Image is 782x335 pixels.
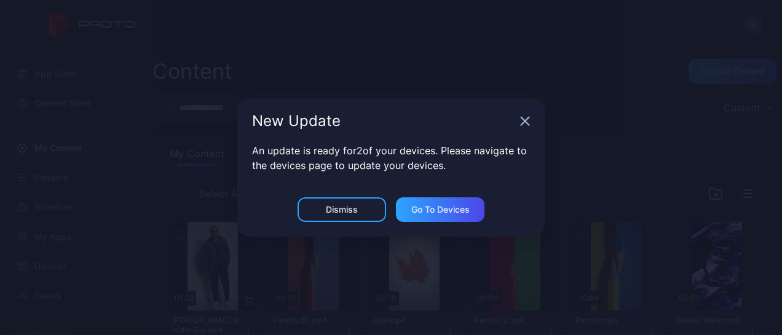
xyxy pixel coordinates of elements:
[411,205,470,215] div: Go to devices
[252,143,530,173] p: An update is ready for 2 of your devices. Please navigate to the devices page to update your devi...
[298,197,386,222] button: Dismiss
[252,114,515,128] div: New Update
[326,205,358,215] div: Dismiss
[396,197,484,222] button: Go to devices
